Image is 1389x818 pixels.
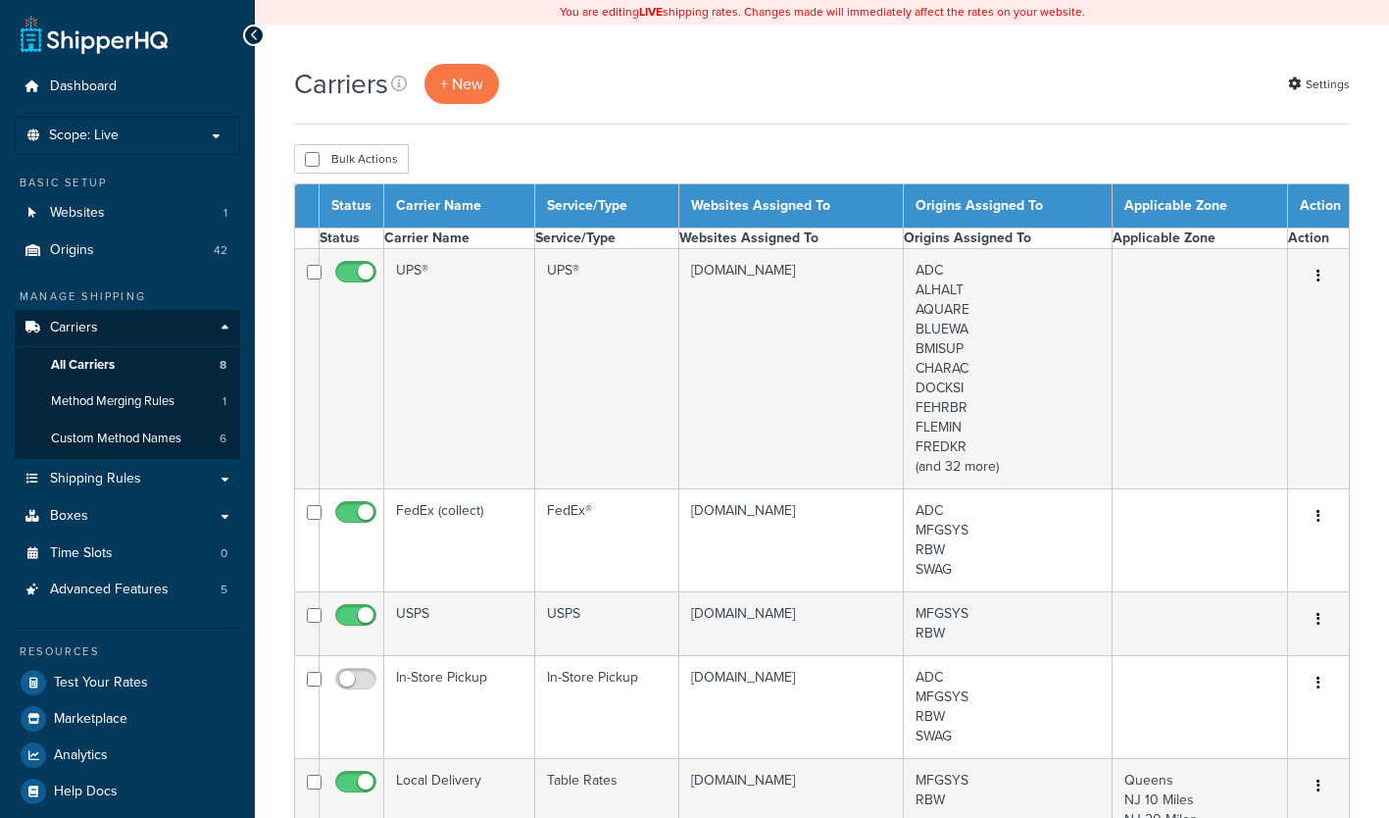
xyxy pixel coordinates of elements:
[15,383,240,420] a: Method Merging Rules 1
[15,310,240,346] a: Carriers
[904,249,1113,489] td: ADC ALHALT AQUARE BLUEWA BMISUP CHARAC DOCKSI FEHRBR FLEMIN FREDKR (and 32 more)
[15,536,240,572] a: Time Slots 0
[15,421,240,457] li: Custom Method Names
[15,232,240,269] a: Origins 42
[50,545,113,562] span: Time Slots
[50,508,88,525] span: Boxes
[15,665,240,700] a: Test Your Rates
[49,128,119,144] span: Scope: Live
[51,393,174,410] span: Method Merging Rules
[424,64,499,104] a: + New
[904,229,1113,249] th: Origins Assigned To
[15,572,240,608] li: Advanced Features
[1288,71,1350,98] a: Settings
[1113,184,1288,229] th: Applicable Zone
[384,229,535,249] th: Carrier Name
[15,643,240,660] div: Resources
[50,205,105,222] span: Websites
[15,461,240,497] a: Shipping Rules
[534,489,678,592] td: FedEx®
[15,421,240,457] a: Custom Method Names 6
[904,184,1113,229] th: Origins Assigned To
[678,489,903,592] td: [DOMAIN_NAME]
[54,747,108,764] span: Analytics
[15,69,240,105] a: Dashboard
[223,393,226,410] span: 1
[384,656,535,759] td: In-Store Pickup
[21,15,168,54] a: ShipperHQ Home
[50,78,117,95] span: Dashboard
[221,545,227,562] span: 0
[294,65,388,103] h1: Carriers
[15,572,240,608] a: Advanced Features 5
[534,184,678,229] th: Service/Type
[904,656,1113,759] td: ADC MFGSYS RBW SWAG
[220,431,226,447] span: 6
[384,489,535,592] td: FedEx (collect)
[15,347,240,383] a: All Carriers 8
[384,184,535,229] th: Carrier Name
[15,310,240,459] li: Carriers
[50,471,141,487] span: Shipping Rules
[904,489,1113,592] td: ADC MFGSYS RBW SWAG
[54,675,148,691] span: Test Your Rates
[51,431,181,447] span: Custom Method Names
[534,592,678,656] td: USPS
[678,249,903,489] td: [DOMAIN_NAME]
[639,3,663,21] b: LIVE
[678,592,903,656] td: [DOMAIN_NAME]
[15,498,240,535] a: Boxes
[320,184,384,229] th: Status
[214,242,227,259] span: 42
[534,249,678,489] td: UPS®
[384,249,535,489] td: UPS®
[15,232,240,269] li: Origins
[15,774,240,809] a: Help Docs
[15,175,240,191] div: Basic Setup
[678,656,903,759] td: [DOMAIN_NAME]
[54,784,118,800] span: Help Docs
[51,357,115,374] span: All Carriers
[223,205,227,222] span: 1
[50,320,98,336] span: Carriers
[15,195,240,231] li: Websites
[15,383,240,420] li: Method Merging Rules
[534,656,678,759] td: In-Store Pickup
[15,738,240,773] a: Analytics
[1288,184,1350,229] th: Action
[54,711,127,728] span: Marketplace
[1113,229,1288,249] th: Applicable Zone
[15,536,240,572] li: Time Slots
[50,582,169,598] span: Advanced Features
[15,347,240,383] li: All Carriers
[904,592,1113,656] td: MFGSYS RBW
[15,701,240,737] a: Marketplace
[1288,229,1350,249] th: Action
[320,229,384,249] th: Status
[678,229,903,249] th: Websites Assigned To
[15,288,240,305] div: Manage Shipping
[221,582,227,598] span: 5
[678,184,903,229] th: Websites Assigned To
[15,195,240,231] a: Websites 1
[220,357,226,374] span: 8
[50,242,94,259] span: Origins
[534,229,678,249] th: Service/Type
[384,592,535,656] td: USPS
[294,144,409,174] button: Bulk Actions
